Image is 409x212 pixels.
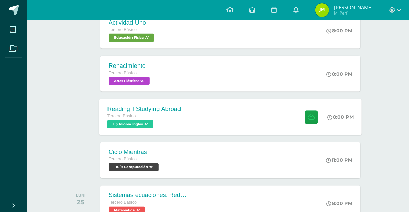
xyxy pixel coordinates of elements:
[109,27,137,32] span: Tercero Básico
[109,157,137,162] span: Tercero Básico
[327,114,354,120] div: 8:00 PM
[109,192,190,199] div: Sistemas ecuaciones: Reducción y determinantes
[76,193,85,198] div: LUN
[109,149,160,156] div: Ciclo Mientras
[109,71,137,75] span: Tercero Básico
[109,200,137,205] span: Tercero Básico
[107,114,136,118] span: Tercero Básico
[76,198,85,206] div: 25
[334,4,373,11] span: [PERSON_NAME]
[109,77,150,85] span: Artes Plásticas 'A'
[107,106,181,113] div: Reading  Studying Abroad
[326,28,352,34] div: 8:00 PM
[107,120,153,128] span: L.3 Idioma Inglés 'A'
[326,157,352,163] div: 11:00 PM
[109,62,151,70] div: Renacimiento
[109,34,154,42] span: Educación Física 'A'
[109,163,159,171] span: TIC´s Computación 'A'
[315,3,329,17] img: b2b9856d5061f97cd2611f9c69a6e144.png
[326,71,352,77] div: 8:00 PM
[109,19,156,26] div: Actividad Uno
[326,201,352,207] div: 8:00 PM
[334,10,373,16] span: Mi Perfil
